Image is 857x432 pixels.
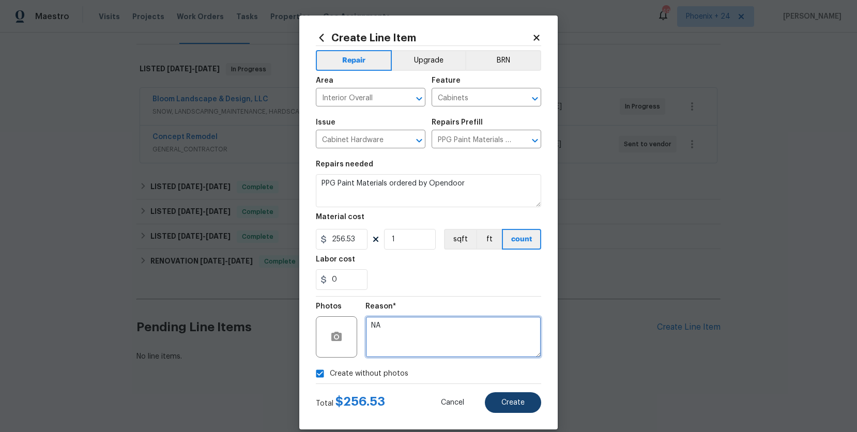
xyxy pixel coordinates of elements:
h5: Feature [432,77,461,84]
button: Open [412,133,426,148]
h5: Material cost [316,213,364,221]
h5: Issue [316,119,335,126]
button: Create [485,392,541,413]
span: $ 256.53 [335,395,385,408]
button: Cancel [424,392,481,413]
button: Open [528,91,542,106]
button: ft [476,229,502,250]
button: Repair [316,50,392,71]
h5: Repairs needed [316,161,373,168]
button: Open [528,133,542,148]
h5: Reason* [365,303,396,310]
h5: Photos [316,303,342,310]
h5: Area [316,77,333,84]
h5: Labor cost [316,256,355,263]
span: Create [501,399,525,407]
button: count [502,229,541,250]
textarea: NA [365,316,541,358]
div: Total [316,396,385,409]
span: Cancel [441,399,464,407]
button: Open [412,91,426,106]
span: Create without photos [330,368,408,379]
button: sqft [444,229,476,250]
h2: Create Line Item [316,32,532,43]
button: Upgrade [392,50,466,71]
textarea: PPG Paint Materials ordered by Opendoor [316,174,541,207]
button: BRN [465,50,541,71]
h5: Repairs Prefill [432,119,483,126]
